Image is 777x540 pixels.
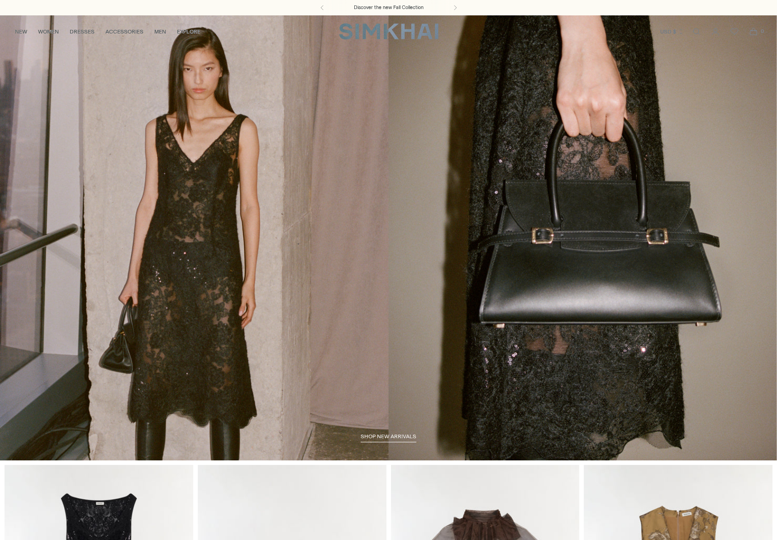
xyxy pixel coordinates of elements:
a: Open cart modal [744,23,763,41]
span: 0 [758,27,766,35]
span: shop new arrivals [361,433,416,440]
a: NEW [15,22,27,42]
a: SIMKHAI [339,23,439,40]
a: shop new arrivals [361,433,416,442]
a: EXPLORE [177,22,200,42]
button: USD $ [660,22,684,42]
a: MEN [154,22,166,42]
a: Open search modal [687,23,705,41]
a: Go to the account page [706,23,725,41]
a: Wishlist [725,23,744,41]
a: DRESSES [70,22,95,42]
a: Discover the new Fall Collection [354,4,424,11]
a: WOMEN [38,22,59,42]
a: ACCESSORIES [105,22,143,42]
